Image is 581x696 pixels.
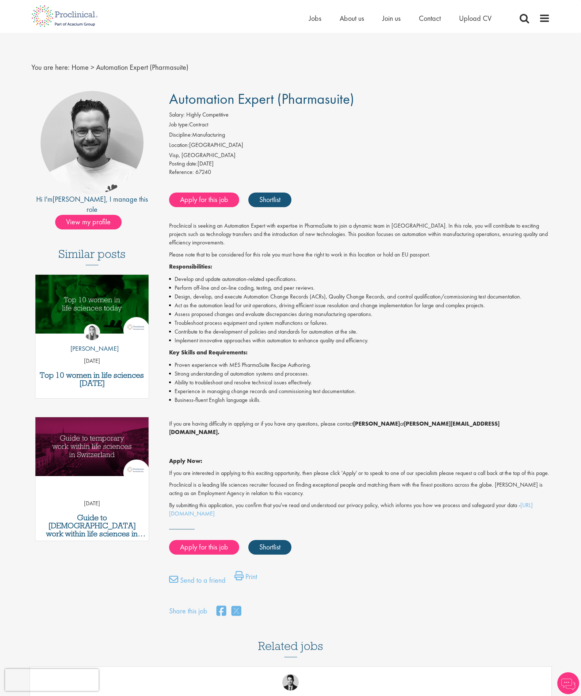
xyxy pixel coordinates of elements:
[309,14,321,23] a: Jobs
[35,275,149,334] img: Top 10 women in life sciences today
[55,216,129,226] a: View my profile
[169,420,550,437] p: If you are having difficulty in applying or if you have any questions, please contact at
[234,571,257,586] a: Print
[169,387,550,396] li: Experience in managing change records and commissioning test documentation.
[35,357,149,365] p: [DATE]
[169,457,202,465] strong: Apply Now:
[41,91,144,194] img: imeage of recruiter Emile De Beer
[169,131,192,139] label: Discipline:
[65,324,119,357] a: Hannah Burke [PERSON_NAME]
[53,194,106,204] a: [PERSON_NAME]
[169,168,194,176] label: Reference:
[84,324,100,340] img: Hannah Burke
[217,604,226,619] a: share on facebook
[169,327,550,336] li: Contribute to the development of policies and standards for automation at the site.
[169,501,550,518] p: By submitting this application, you confirm that you've read and understood our privacy policy, w...
[195,168,211,176] span: 67240
[169,111,185,119] label: Salary:
[459,14,492,23] a: Upload CV
[35,275,149,339] a: Link to a post
[169,121,550,131] li: Contract
[169,222,550,247] p: Proclinical is seeking an Automation Expert with expertise in PharmaSuite to join a dynamic team ...
[382,14,401,23] a: Join us
[31,62,70,72] span: You are here:
[258,621,323,657] h3: Related jobs
[169,378,550,387] li: Ability to troubleshoot and resolve technical issues effectively.
[169,141,189,149] label: Location:
[186,111,229,118] span: Highly Competitive
[169,369,550,378] li: Strong understanding of automation systems and processes.
[169,420,500,436] strong: [PERSON_NAME][EMAIL_ADDRESS][DOMAIN_NAME].
[31,194,153,215] div: Hi I'm , I manage this role
[5,669,99,691] iframe: reCAPTCHA
[169,160,550,168] div: [DATE]
[340,14,364,23] a: About us
[169,251,550,259] p: Please note that to be considered for this role you must have the right to work in this location ...
[282,674,299,691] img: Thomas Wenig
[248,540,291,555] a: Shortlist
[169,396,550,404] li: Business-fluent English language skills.
[169,275,550,284] li: Develop and update automation-related specifications.
[353,420,400,427] strong: [PERSON_NAME]
[169,90,354,108] span: Automation Expert (Pharmasuite)
[419,14,441,23] a: Contact
[169,131,550,141] li: Manufacturing
[169,263,212,270] strong: Responsibilities:
[35,499,149,508] p: [DATE]
[55,215,122,229] span: View my profile
[169,151,550,160] div: Visp, [GEOGRAPHIC_DATA]
[169,284,550,292] li: Perform off-line and on-line coding, testing, and peer reviews.
[169,481,550,498] p: Proclinical is a leading life sciences recruiter focused on finding exceptional people and matchi...
[232,604,241,619] a: share on twitter
[248,193,291,207] a: Shortlist
[39,514,145,538] a: Guide to [DEMOGRAPHIC_DATA] work within life sciences in [GEOGRAPHIC_DATA]
[169,222,550,518] div: Job description
[169,606,207,616] label: Share this job
[96,62,188,72] span: Automation Expert (Pharmasuite)
[557,672,579,694] img: Chatbot
[169,540,239,555] a: Apply for this job
[35,417,149,482] a: Link to a post
[58,248,126,265] h3: Similar posts
[169,336,550,345] li: Implement innovative approaches within automation to enhance quality and efficiency.
[169,575,226,589] a: Send to a friend
[169,121,189,129] label: Job type:
[169,193,239,207] a: Apply for this job
[169,141,550,151] li: [GEOGRAPHIC_DATA]
[65,344,119,353] p: [PERSON_NAME]
[39,371,145,387] a: Top 10 women in life sciences [DATE]
[169,301,550,310] li: Act as the automation lead for unit operations, driving efficient issue resolution and change imp...
[169,361,550,369] li: Proven experience with MES PharmaSuite Recipe Authoring.
[91,62,94,72] span: >
[72,62,89,72] a: breadcrumb link
[169,319,550,327] li: Troubleshoot process equipment and system malfunctions or failures.
[169,501,533,517] a: [URL][DOMAIN_NAME]
[169,160,198,167] span: Posting date:
[169,469,550,478] p: If you are interested in applying to this exciting opportunity, then please click 'Apply' or to s...
[169,349,248,356] strong: Key Skills and Requirements:
[169,310,550,319] li: Assess proposed changes and evaluate discrepancies during manufacturing operations.
[169,292,550,301] li: Design, develop, and execute Automation Change Records (ACRs), Quality Change Records, and contro...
